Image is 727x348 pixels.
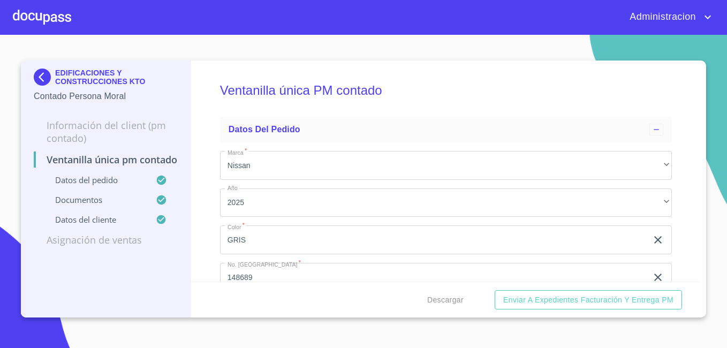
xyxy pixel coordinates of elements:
div: 2025 [220,188,672,217]
img: Docupass spot blue [34,69,55,86]
div: Datos del pedido [220,117,672,142]
div: EDIFICACIONES Y CONSTRUCCIONES KTO [34,69,178,90]
div: Nissan [220,151,672,180]
span: Descargar [427,293,464,307]
p: Información del Client (PM contado) [34,119,178,145]
button: clear input [652,233,664,246]
button: Enviar a Expedientes Facturación y Entrega PM [495,290,682,310]
button: clear input [652,271,664,284]
span: Datos del pedido [229,125,300,134]
p: Contado Persona Moral [34,90,178,103]
span: Administracion [622,9,701,26]
p: Documentos [34,194,156,205]
button: account of current user [622,9,714,26]
span: Enviar a Expedientes Facturación y Entrega PM [503,293,673,307]
p: Asignación de Ventas [34,233,178,246]
button: Descargar [423,290,468,310]
p: Datos del pedido [34,175,156,185]
p: EDIFICACIONES Y CONSTRUCCIONES KTO [55,69,178,86]
p: Ventanilla única PM contado [34,153,178,166]
h5: Ventanilla única PM contado [220,69,672,112]
p: Datos del cliente [34,214,156,225]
